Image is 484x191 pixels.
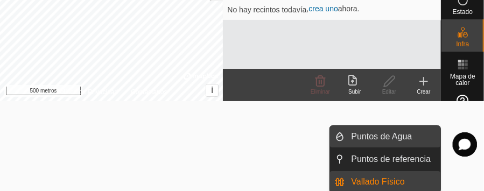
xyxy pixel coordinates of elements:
[450,73,475,87] font: Mapa de calor
[345,126,440,147] a: Puntos de Agua
[311,89,330,95] font: Eliminar
[441,90,484,121] a: Ayuda
[417,89,430,95] font: Crear
[330,126,440,147] li: Puntos de Agua
[382,89,396,95] font: Editar
[351,154,431,164] font: Puntos de referencia
[308,4,338,13] font: crea uno
[227,5,306,14] font: No hay recintos todavía
[453,8,473,16] font: Estado
[345,148,440,170] a: Puntos de referencia
[338,4,360,13] font: ahora.
[351,177,404,186] font: Vallado Físico
[351,132,412,141] font: Puntos de Agua
[206,84,218,96] button: i
[131,88,167,96] font: Contáctanos
[456,40,469,48] font: Infra
[56,88,118,96] font: Política de Privacidad
[131,87,167,97] a: Contáctanos
[307,4,309,13] font: ,
[330,148,440,170] li: Puntos de referencia
[348,89,361,95] font: Subir
[211,86,213,95] font: i
[56,87,118,97] a: Política de Privacidad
